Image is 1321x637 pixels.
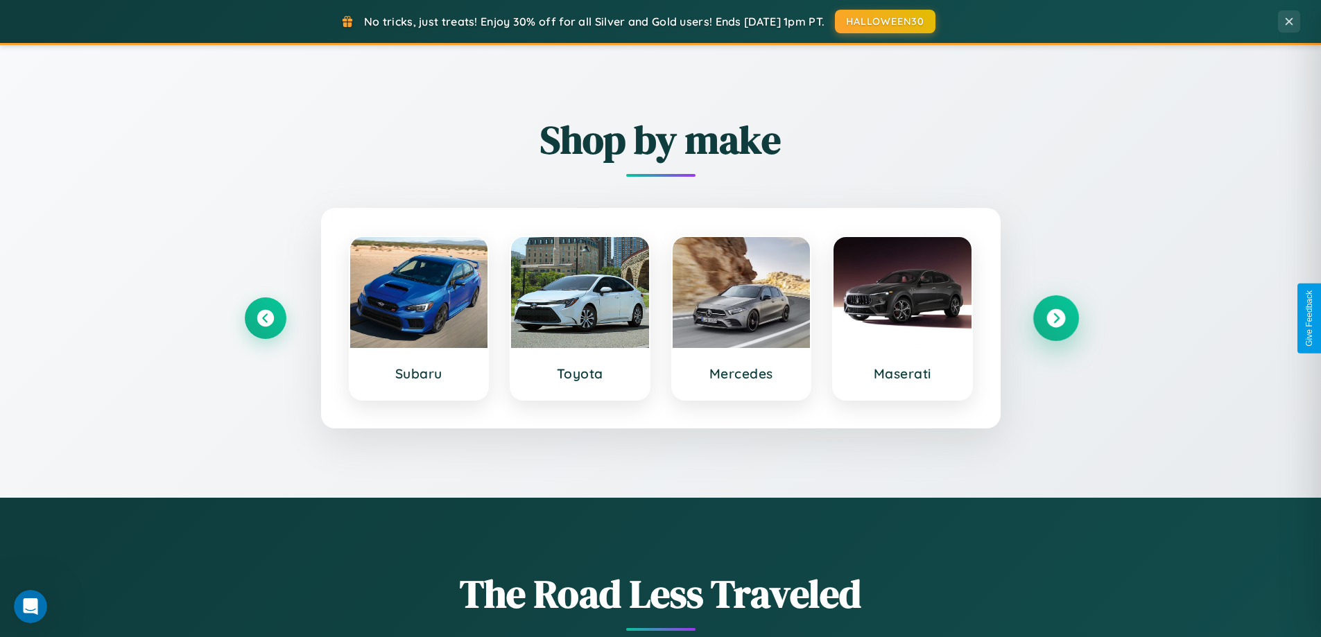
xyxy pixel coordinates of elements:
h3: Toyota [525,365,635,382]
h3: Mercedes [687,365,797,382]
h3: Subaru [364,365,474,382]
button: HALLOWEEN30 [835,10,935,33]
h3: Maserati [847,365,958,382]
span: No tricks, just treats! Enjoy 30% off for all Silver and Gold users! Ends [DATE] 1pm PT. [364,15,824,28]
h1: The Road Less Traveled [245,567,1077,620]
h2: Shop by make [245,113,1077,166]
iframe: Intercom live chat [14,590,47,623]
div: Give Feedback [1304,290,1314,347]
